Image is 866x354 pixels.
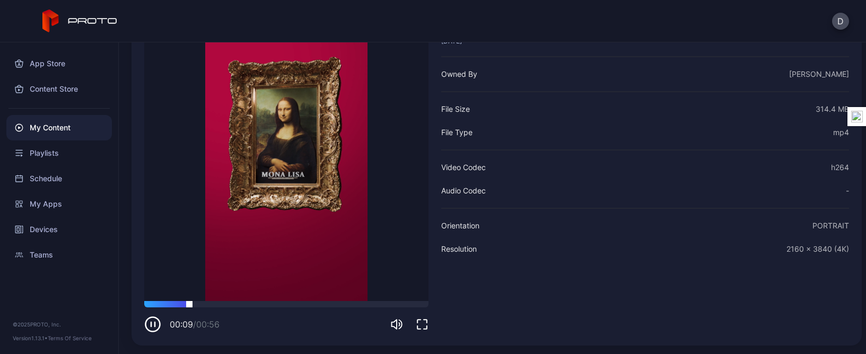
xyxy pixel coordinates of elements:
[441,184,486,197] div: Audio Codec
[193,319,220,330] span: / 00:56
[441,219,479,232] div: Orientation
[831,161,849,174] div: h264
[786,243,849,255] div: 2160 x 3840 (4K)
[441,68,477,81] div: Owned By
[6,115,112,140] a: My Content
[13,320,106,329] div: © 2025 PROTO, Inc.
[812,219,849,232] div: PORTRAIT
[6,51,112,76] a: App Store
[170,318,220,331] div: 00:09
[6,242,112,268] a: Teams
[789,68,849,81] div: [PERSON_NAME]
[441,126,473,139] div: File Type
[6,217,112,242] a: Devices
[846,184,849,197] div: -
[144,14,428,301] video: Sorry, your browser doesn‘t support embedded videos
[816,103,849,116] div: 314.4 MB
[832,13,849,30] button: D
[13,335,48,341] span: Version 1.13.1 •
[6,76,112,102] a: Content Store
[441,103,470,116] div: File Size
[441,243,477,255] div: Resolution
[6,191,112,217] a: My Apps
[833,126,849,139] div: mp4
[48,335,92,341] a: Terms Of Service
[6,140,112,166] a: Playlists
[441,161,486,174] div: Video Codec
[6,166,112,191] a: Schedule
